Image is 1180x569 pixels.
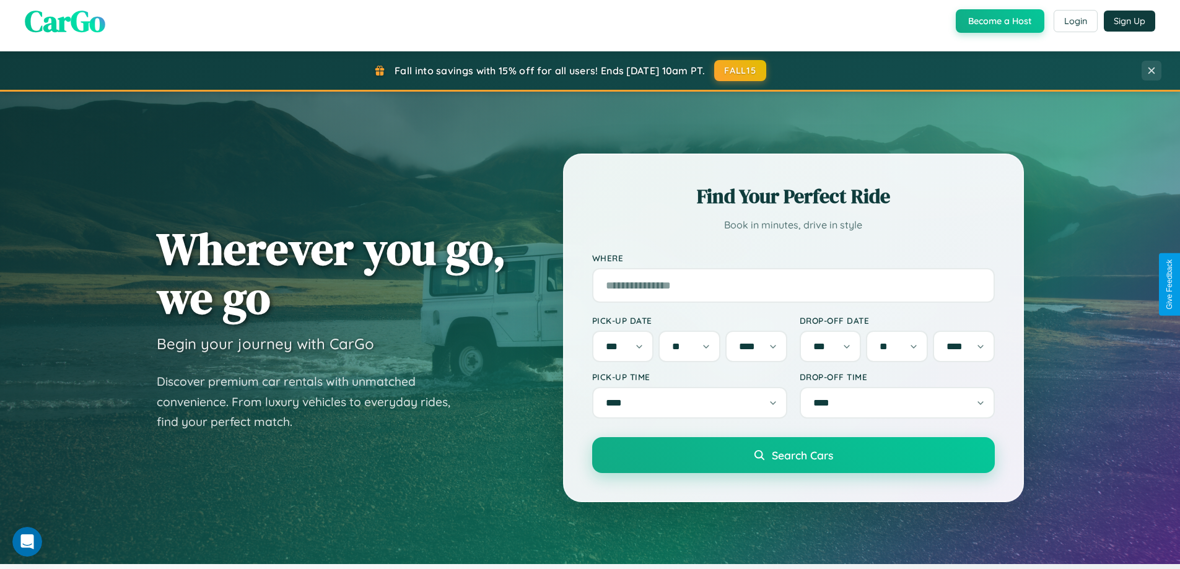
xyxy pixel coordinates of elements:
label: Pick-up Date [592,315,787,326]
label: Pick-up Time [592,371,787,382]
button: FALL15 [714,60,766,81]
h2: Find Your Perfect Ride [592,183,995,210]
h1: Wherever you go, we go [157,224,506,322]
button: Search Cars [592,437,995,473]
div: Give Feedback [1165,259,1174,310]
button: Become a Host [956,9,1044,33]
p: Discover premium car rentals with unmatched convenience. From luxury vehicles to everyday rides, ... [157,371,466,432]
span: Search Cars [772,448,833,462]
label: Drop-off Date [800,315,995,326]
span: CarGo [25,1,105,41]
iframe: Intercom live chat [12,527,42,557]
span: Fall into savings with 15% off for all users! Ends [DATE] 10am PT. [395,64,705,77]
label: Drop-off Time [800,371,995,382]
h3: Begin your journey with CarGo [157,334,374,353]
label: Where [592,253,995,263]
button: Login [1054,10,1098,32]
button: Sign Up [1104,11,1155,32]
p: Book in minutes, drive in style [592,216,995,234]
